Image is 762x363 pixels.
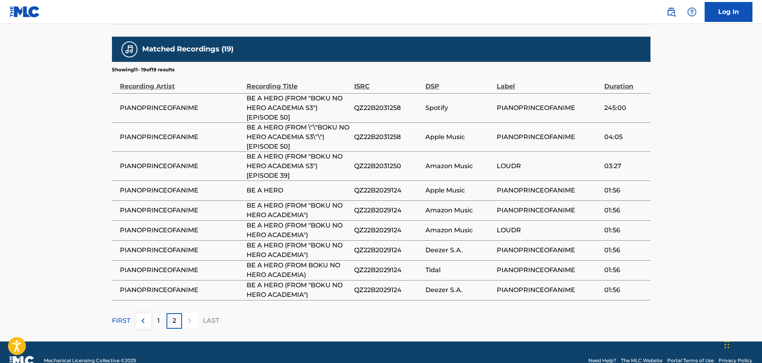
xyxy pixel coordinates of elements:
[705,2,752,22] a: Log In
[425,73,493,91] div: DSP
[247,201,350,220] span: BE A HERO (FROM "BOKU NO HERO ACADEMIA")
[120,161,243,171] span: PIANOPRINCEOFANIME
[354,265,421,275] span: QZ22B2029124
[120,186,243,195] span: PIANOPRINCEOFANIME
[125,45,134,54] img: Matched Recordings
[604,161,646,171] span: 03:27
[354,245,421,255] span: QZ22B2029124
[497,132,600,142] span: PIANOPRINCEOFANIME
[663,4,679,20] a: Public Search
[354,161,421,171] span: QZ22B2031250
[112,66,174,73] p: Showing 11 - 19 of 19 results
[120,103,243,113] span: PIANOPRINCEOFANIME
[354,285,421,295] span: QZ22B2029124
[354,103,421,113] span: QZ22B2031258
[247,152,350,181] span: BE A HERO (FROM "BOKU NO HERO ACADEMIA S3") [EPISODE 39]
[604,226,646,235] span: 01:56
[604,245,646,255] span: 01:56
[425,285,493,295] span: Deezer S.A.
[497,73,600,91] div: Label
[497,245,600,255] span: PIANOPRINCEOFANIME
[112,316,130,326] p: FIRST
[247,123,350,151] span: BE A HERO (FROM \"\"BOKU NO HERO ACADEMIA S3\"\") [EPISODE 50]
[120,73,243,91] div: Recording Artist
[604,132,646,142] span: 04:05
[725,333,729,357] div: Drag
[497,206,600,215] span: PIANOPRINCEOFANIME
[604,73,646,91] div: Duration
[497,161,600,171] span: LOUDR
[684,4,700,20] div: Help
[354,73,421,91] div: ISRC
[604,285,646,295] span: 01:56
[497,186,600,195] span: PIANOPRINCEOFANIME
[120,245,243,255] span: PIANOPRINCEOFANIME
[604,265,646,275] span: 01:56
[138,316,148,326] img: left
[354,132,421,142] span: QZ22B2031258
[497,265,600,275] span: PIANOPRINCEOFANIME
[604,103,646,113] span: 245:00
[120,226,243,235] span: PIANOPRINCEOFANIME
[120,265,243,275] span: PIANOPRINCEOFANIME
[247,281,350,300] span: BE A HERO (FROM "BOKU NO HERO ACADEMIA")
[666,7,676,17] img: search
[722,325,762,363] iframe: Chat Widget
[687,7,697,17] img: help
[247,73,350,91] div: Recording Title
[497,285,600,295] span: PIANOPRINCEOFANIME
[247,241,350,260] span: BE A HERO (FROM "BOKU NO HERO ACADEMIA")
[425,265,493,275] span: Tidal
[247,94,350,122] span: BE A HERO (FROM "BOKU NO HERO ACADEMIA S3") [EPISODE 50]
[425,161,493,171] span: Amazon Music
[425,186,493,195] span: Apple Music
[172,316,176,326] p: 2
[120,285,243,295] span: PIANOPRINCEOFANIME
[425,245,493,255] span: Deezer S.A.
[425,132,493,142] span: Apple Music
[142,45,233,54] h5: Matched Recordings (19)
[203,316,219,326] p: LAST
[157,316,160,326] p: 1
[120,206,243,215] span: PIANOPRINCEOFANIME
[425,103,493,113] span: Spotify
[247,261,350,280] span: BE A HERO (FROM BOKU NO HERO ACADEMIA)
[604,206,646,215] span: 01:56
[604,186,646,195] span: 01:56
[247,186,350,195] span: BE A HERO
[354,206,421,215] span: QZ22B2029124
[10,6,40,18] img: MLC Logo
[247,221,350,240] span: BE A HERO (FROM "BOKU NO HERO ACADEMIA")
[497,103,600,113] span: PIANOPRINCEOFANIME
[497,226,600,235] span: LOUDR
[354,186,421,195] span: QZ22B2029124
[354,226,421,235] span: QZ22B2029124
[425,226,493,235] span: Amazon Music
[425,206,493,215] span: Amazon Music
[120,132,243,142] span: PIANOPRINCEOFANIME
